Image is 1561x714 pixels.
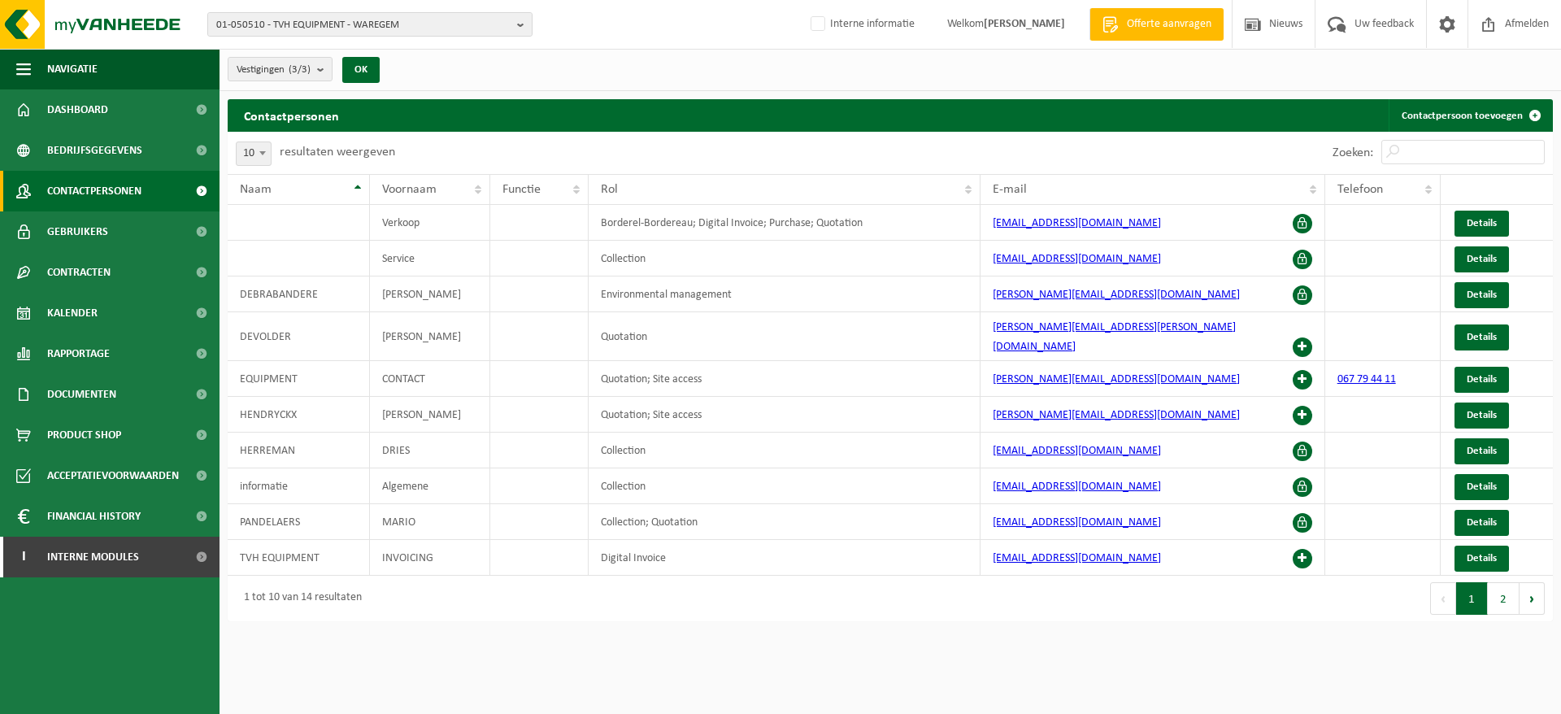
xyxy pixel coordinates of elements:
a: [PERSON_NAME][EMAIL_ADDRESS][DOMAIN_NAME] [993,373,1240,385]
span: Details [1467,374,1497,385]
td: DEVOLDER [228,312,370,361]
a: Details [1454,474,1509,500]
span: Offerte aanvragen [1123,16,1215,33]
strong: [PERSON_NAME] [984,18,1065,30]
span: Details [1467,553,1497,564]
td: HERREMAN [228,433,370,468]
a: Offerte aanvragen [1089,8,1224,41]
count: (3/3) [289,64,311,75]
span: Details [1467,332,1497,342]
a: [EMAIL_ADDRESS][DOMAIN_NAME] [993,217,1161,229]
td: Collection [589,241,981,276]
td: Quotation; Site access [589,397,981,433]
span: Product Shop [47,415,121,455]
td: EQUIPMENT [228,361,370,397]
span: Bedrijfsgegevens [47,130,142,171]
span: Details [1467,254,1497,264]
a: [PERSON_NAME][EMAIL_ADDRESS][DOMAIN_NAME] [993,289,1240,301]
td: Quotation [589,312,981,361]
td: INVOICING [370,540,490,576]
button: Next [1520,582,1545,615]
td: informatie [228,468,370,504]
span: Details [1467,481,1497,492]
span: E-mail [993,183,1027,196]
div: 1 tot 10 van 14 resultaten [236,584,362,613]
a: Details [1454,211,1509,237]
td: Collection [589,433,981,468]
a: Contactpersoon toevoegen [1389,99,1551,132]
span: I [16,537,31,577]
a: Details [1454,510,1509,536]
span: Contactpersonen [47,171,141,211]
td: DEBRABANDERE [228,276,370,312]
td: Verkoop [370,205,490,241]
button: 1 [1456,582,1488,615]
td: Digital Invoice [589,540,981,576]
a: [EMAIL_ADDRESS][DOMAIN_NAME] [993,481,1161,493]
span: Kalender [47,293,98,333]
span: Voornaam [382,183,437,196]
a: [EMAIL_ADDRESS][DOMAIN_NAME] [993,445,1161,457]
td: MARIO [370,504,490,540]
a: [EMAIL_ADDRESS][DOMAIN_NAME] [993,253,1161,265]
td: DRIES [370,433,490,468]
span: Dashboard [47,89,108,130]
a: [PERSON_NAME][EMAIL_ADDRESS][DOMAIN_NAME] [993,409,1240,421]
label: Interne informatie [807,12,915,37]
td: PANDELAERS [228,504,370,540]
span: Documenten [47,374,116,415]
a: Details [1454,246,1509,272]
h2: Contactpersonen [228,99,355,131]
td: Service [370,241,490,276]
span: Naam [240,183,272,196]
span: Details [1467,290,1497,300]
span: Contracten [47,252,111,293]
a: Details [1454,282,1509,308]
a: Details [1454,438,1509,464]
span: Details [1467,517,1497,528]
span: Interne modules [47,537,139,577]
span: 10 [237,142,271,165]
a: Details [1454,367,1509,393]
td: CONTACT [370,361,490,397]
span: Gebruikers [47,211,108,252]
span: 10 [236,141,272,166]
span: Details [1467,218,1497,229]
span: Financial History [47,496,141,537]
td: HENDRYCKX [228,397,370,433]
span: Acceptatievoorwaarden [47,455,179,496]
td: Environmental management [589,276,981,312]
span: Functie [502,183,541,196]
label: resultaten weergeven [280,146,395,159]
a: Details [1454,324,1509,350]
a: [EMAIL_ADDRESS][DOMAIN_NAME] [993,552,1161,564]
td: Collection [589,468,981,504]
td: [PERSON_NAME] [370,312,490,361]
td: Collection; Quotation [589,504,981,540]
button: OK [342,57,380,83]
td: [PERSON_NAME] [370,397,490,433]
span: Rol [601,183,618,196]
td: [PERSON_NAME] [370,276,490,312]
button: Vestigingen(3/3) [228,57,333,81]
a: Details [1454,546,1509,572]
a: [PERSON_NAME][EMAIL_ADDRESS][PERSON_NAME][DOMAIN_NAME] [993,321,1236,353]
span: Details [1467,446,1497,456]
td: Quotation; Site access [589,361,981,397]
td: TVH EQUIPMENT [228,540,370,576]
label: Zoeken: [1333,146,1373,159]
button: 2 [1488,582,1520,615]
span: Details [1467,410,1497,420]
span: 01-050510 - TVH EQUIPMENT - WAREGEM [216,13,511,37]
button: 01-050510 - TVH EQUIPMENT - WAREGEM [207,12,533,37]
span: Navigatie [47,49,98,89]
td: Algemene [370,468,490,504]
td: Borderel-Bordereau; Digital Invoice; Purchase; Quotation [589,205,981,241]
button: Previous [1430,582,1456,615]
span: Telefoon [1337,183,1383,196]
span: Vestigingen [237,58,311,82]
span: Rapportage [47,333,110,374]
a: Details [1454,403,1509,429]
a: [EMAIL_ADDRESS][DOMAIN_NAME] [993,516,1161,529]
a: 067 79 44 11 [1337,373,1396,385]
